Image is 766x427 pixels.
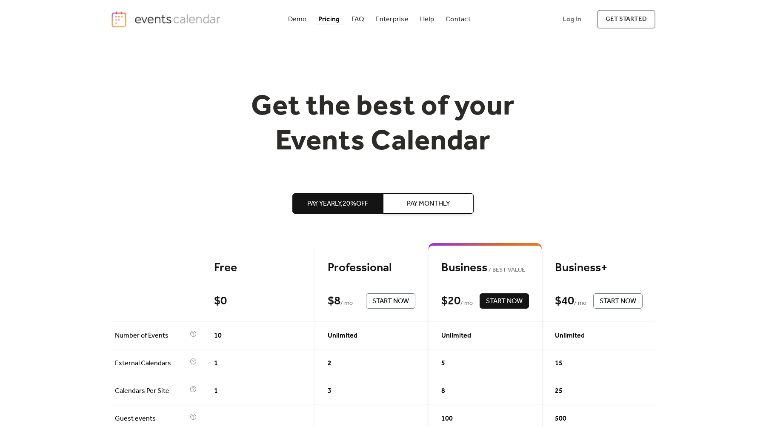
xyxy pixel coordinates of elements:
div: Enterprise [375,17,408,22]
span: BEST VALUE [487,265,525,275]
span: 15 [555,358,563,369]
a: FAQ [348,14,368,25]
a: get started [597,10,655,29]
span: Pay Monthly [407,199,450,209]
a: Log In [554,10,590,29]
span: Number of Events [115,331,188,341]
span: Start Now [486,296,523,307]
div: Business+ [555,261,643,275]
span: Start Now [600,296,636,307]
a: Demo [285,14,310,25]
div: Free [214,261,302,275]
span: Start Now [372,296,409,307]
span: 10 [214,331,222,341]
span: Calendars Per Site [115,386,188,396]
div: $ 0 [214,294,227,309]
button: Start Now [480,293,529,309]
span: Unlimited [555,331,585,341]
span: 8 [441,386,445,396]
a: Contact [442,14,474,25]
a: Help [417,14,437,25]
span: 500 [555,414,566,424]
span: / mo [460,298,473,309]
button: Pay Yearly,20%off [292,193,383,214]
button: Start Now [366,293,415,309]
div: $ 40 [555,294,574,309]
div: $ 8 [328,294,340,309]
span: Unlimited [328,331,357,341]
div: Pricing [318,17,340,22]
span: Guest events [115,414,188,424]
span: External Calendars [115,358,188,369]
h1: Get the best of your Events Calendar [220,90,546,159]
div: FAQ [352,17,364,22]
span: 5 [441,358,445,369]
div: Contact [446,17,471,22]
div: Professional [328,261,415,275]
span: 1 [214,386,218,396]
span: 1 [214,358,218,369]
a: Pricing [315,14,343,25]
div: Demo [288,17,307,22]
button: Start Now [593,293,643,309]
a: Enterprise [372,14,412,25]
div: Help [420,17,434,22]
span: 2 [328,358,332,369]
span: 25 [555,386,563,396]
span: Unlimited [441,331,471,341]
div: $ 20 [441,294,460,309]
div: Business [441,261,529,275]
button: Pay Monthly [383,193,474,214]
span: / mo [340,298,353,309]
span: 3 [328,386,332,396]
a: home [111,11,223,28]
span: 100 [441,414,453,424]
span: / mo [574,298,586,309]
span: Pay Yearly, 20% off [307,199,368,209]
